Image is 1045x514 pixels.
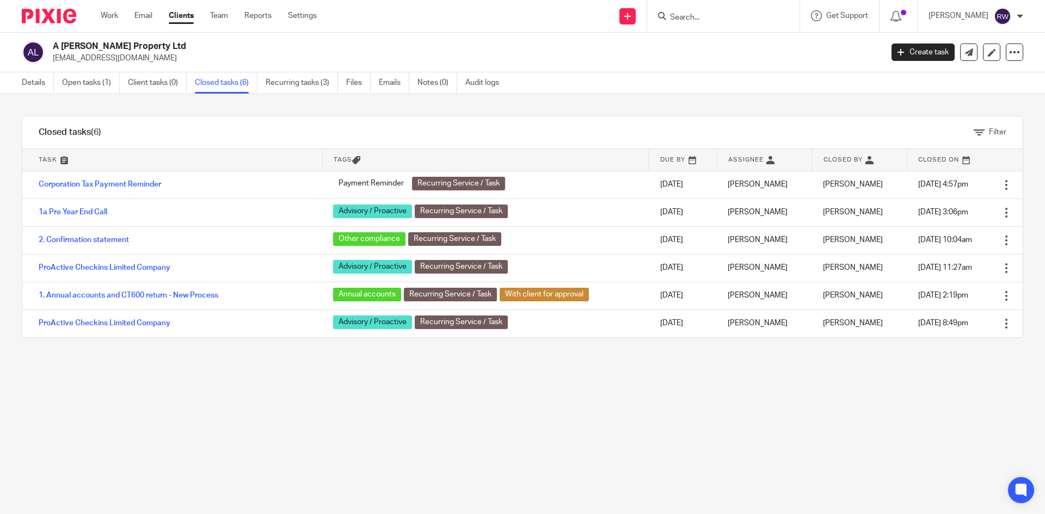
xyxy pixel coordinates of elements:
[266,72,338,94] a: Recurring tasks (3)
[649,309,717,337] td: [DATE]
[415,315,508,329] span: Recurring Service / Task
[823,292,883,299] span: [PERSON_NAME]
[333,260,412,274] span: Advisory / Proactive
[22,41,45,64] img: svg%3E
[169,10,194,21] a: Clients
[244,10,272,21] a: Reports
[101,10,118,21] a: Work
[649,199,717,226] td: [DATE]
[322,149,649,171] th: Tags
[918,264,972,271] span: [DATE] 11:27am
[989,128,1006,136] span: Filter
[415,260,508,274] span: Recurring Service / Task
[91,128,101,137] span: (6)
[333,232,405,246] span: Other compliance
[39,264,170,271] a: ProActive Checkins Limited Company
[404,288,497,301] span: Recurring Service / Task
[918,208,968,216] span: [DATE] 3:06pm
[134,10,152,21] a: Email
[826,12,868,20] span: Get Support
[346,72,371,94] a: Files
[195,72,257,94] a: Closed tasks (6)
[53,41,711,52] h2: A [PERSON_NAME] Property Ltd
[717,171,812,199] td: [PERSON_NAME]
[62,72,120,94] a: Open tasks (1)
[649,171,717,199] td: [DATE]
[918,181,968,188] span: [DATE] 4:57pm
[717,199,812,226] td: [PERSON_NAME]
[39,292,218,299] a: 1. Annual accounts and CT600 return - New Process
[823,208,883,216] span: [PERSON_NAME]
[379,72,409,94] a: Emails
[649,226,717,254] td: [DATE]
[412,177,505,190] span: Recurring Service / Task
[823,181,883,188] span: [PERSON_NAME]
[408,232,501,246] span: Recurring Service / Task
[288,10,317,21] a: Settings
[39,319,170,327] a: ProActive Checkins Limited Company
[649,282,717,309] td: [DATE]
[128,72,187,94] a: Client tasks (0)
[22,9,76,23] img: Pixie
[210,10,228,21] a: Team
[823,264,883,271] span: [PERSON_NAME]
[417,72,457,94] a: Notes (0)
[892,44,955,61] a: Create task
[717,282,812,309] td: [PERSON_NAME]
[39,127,101,138] h1: Closed tasks
[823,319,883,327] span: [PERSON_NAME]
[500,288,589,301] span: With client for approval
[918,292,968,299] span: [DATE] 2:19pm
[415,205,508,218] span: Recurring Service / Task
[918,236,972,244] span: [DATE] 10:04am
[333,177,409,190] span: Payment Reminder
[53,53,875,64] p: [EMAIL_ADDRESS][DOMAIN_NAME]
[823,236,883,244] span: [PERSON_NAME]
[22,72,54,94] a: Details
[649,254,717,282] td: [DATE]
[929,10,988,21] p: [PERSON_NAME]
[669,13,767,23] input: Search
[465,72,507,94] a: Audit logs
[994,8,1011,25] img: svg%3E
[333,205,412,218] span: Advisory / Proactive
[333,315,412,329] span: Advisory / Proactive
[717,309,812,337] td: [PERSON_NAME]
[918,319,968,327] span: [DATE] 8:49pm
[39,181,161,188] a: Corporation Tax Payment Reminder
[717,226,812,254] td: [PERSON_NAME]
[717,254,812,282] td: [PERSON_NAME]
[333,288,401,301] span: Annual accounts
[39,208,107,216] a: 1a Pre Year End Call
[39,236,129,244] a: 2. Confirmation statement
